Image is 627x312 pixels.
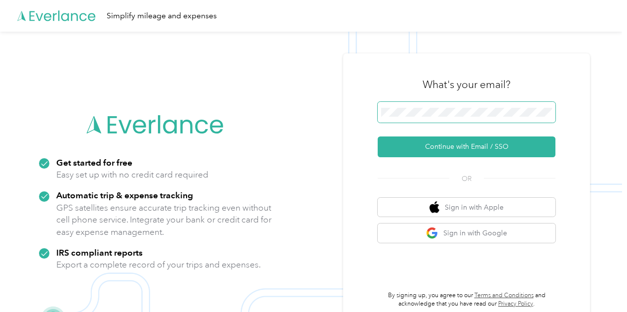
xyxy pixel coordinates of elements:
[426,227,438,239] img: google logo
[56,202,272,238] p: GPS satellites ensure accurate trip tracking even without cell phone service. Integrate your bank...
[378,198,555,217] button: apple logoSign in with Apple
[56,190,193,200] strong: Automatic trip & expense tracking
[56,157,132,168] strong: Get started for free
[378,291,555,309] p: By signing up, you agree to our and acknowledge that you have read our .
[56,259,261,271] p: Export a complete record of your trips and expenses.
[423,78,510,91] h3: What's your email?
[449,174,484,184] span: OR
[107,10,217,22] div: Simplify mileage and expenses
[378,223,555,243] button: google logoSign in with Google
[56,169,208,181] p: Easy set up with no credit card required
[474,292,534,299] a: Terms and Conditions
[56,247,143,258] strong: IRS compliant reports
[498,300,533,308] a: Privacy Policy
[430,201,439,214] img: apple logo
[378,136,555,157] button: Continue with Email / SSO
